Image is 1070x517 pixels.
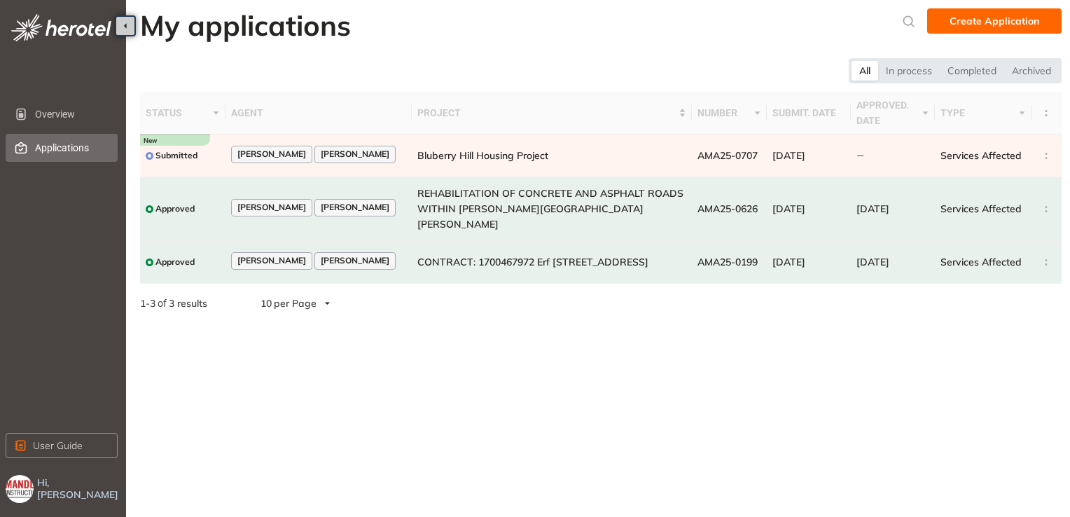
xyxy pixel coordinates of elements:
[856,97,919,128] span: approved. date
[237,149,306,159] span: [PERSON_NAME]
[37,477,120,501] span: Hi, [PERSON_NAME]
[225,92,412,135] th: agent
[856,202,889,215] span: [DATE]
[140,297,155,310] strong: 1 - 3
[878,61,940,81] div: In process
[146,105,209,120] span: status
[11,14,111,41] img: logo
[940,256,1022,268] span: Services Affected
[237,256,306,266] span: [PERSON_NAME]
[856,150,864,161] span: —
[321,202,389,212] span: [PERSON_NAME]
[940,105,1015,120] span: type
[140,8,351,42] h2: My applications
[155,151,197,160] span: Submitted
[697,149,758,162] span: AMA25-0707
[321,256,389,266] span: [PERSON_NAME]
[6,475,34,503] img: avatar
[772,149,805,162] span: [DATE]
[321,149,389,159] span: [PERSON_NAME]
[1004,61,1059,81] div: Archived
[767,92,851,135] th: submit. date
[237,202,306,212] span: [PERSON_NAME]
[772,256,805,268] span: [DATE]
[155,257,195,267] span: Approved
[35,134,106,162] span: Applications
[772,202,805,215] span: [DATE]
[118,296,230,311] div: of
[169,297,207,310] span: 3 results
[697,256,758,268] span: AMA25-0199
[417,256,648,268] span: CONTRACT: 1700467972 Erf [STREET_ADDRESS]
[33,438,83,453] span: User Guide
[417,187,683,230] span: REHABILITATION OF CONCRETE AND ASPHALT ROADS WITHIN [PERSON_NAME][GEOGRAPHIC_DATA][PERSON_NAME]
[155,204,195,214] span: Approved
[940,202,1022,215] span: Services Affected
[856,256,889,268] span: [DATE]
[950,13,1039,29] span: Create Application
[697,105,751,120] span: number
[417,105,676,120] span: project
[927,8,1062,34] button: Create Application
[852,61,878,81] div: All
[417,149,548,162] span: Bluberry Hill Housing Project
[692,92,767,135] th: number
[35,100,106,128] span: Overview
[851,92,935,135] th: approved. date
[697,202,758,215] span: AMA25-0626
[940,61,1004,81] div: Completed
[6,433,118,458] button: User Guide
[140,92,225,135] th: status
[412,92,692,135] th: project
[940,149,1022,162] span: Services Affected
[935,92,1031,135] th: type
